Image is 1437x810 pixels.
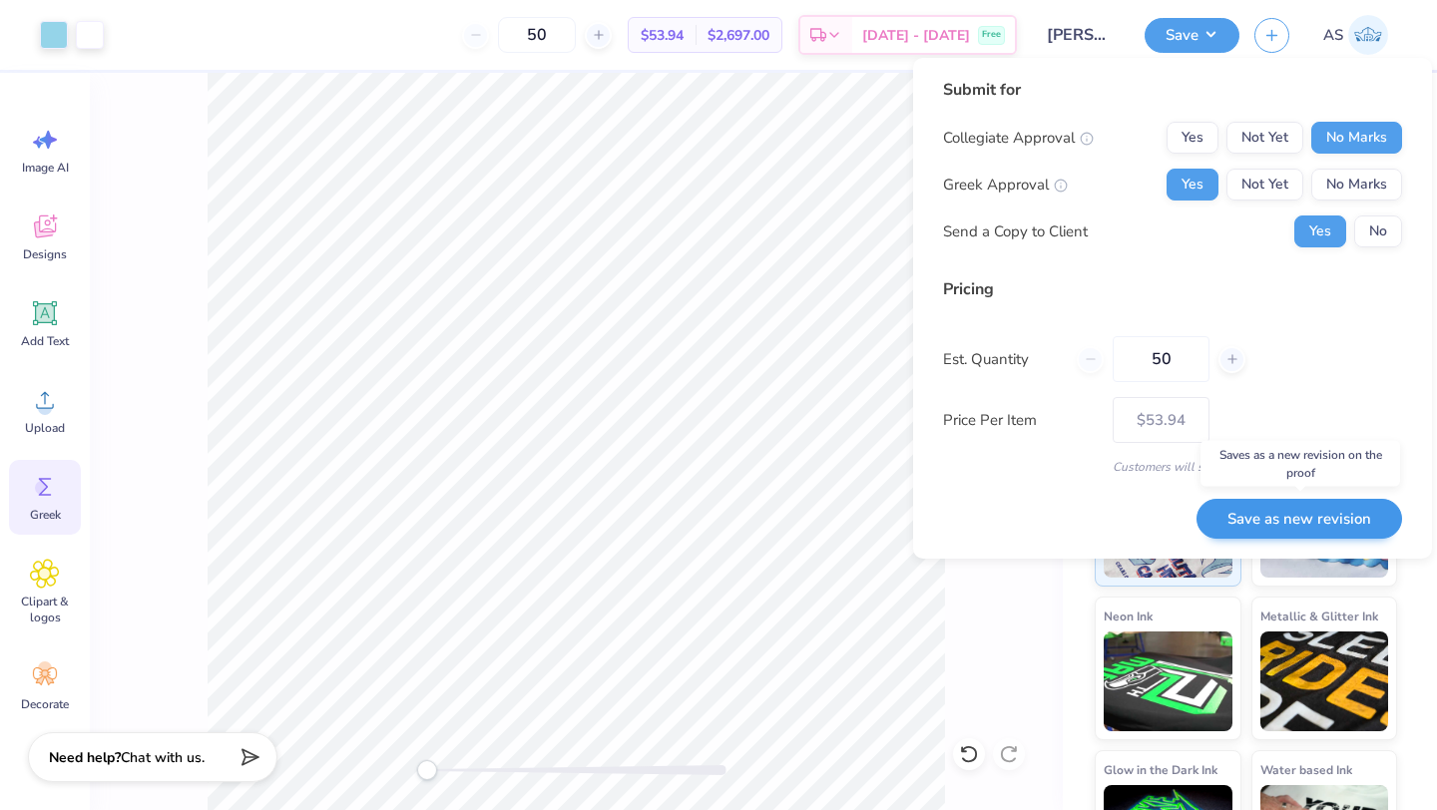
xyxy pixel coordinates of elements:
span: Upload [25,420,65,436]
button: No Marks [1311,169,1402,201]
a: AS [1314,15,1397,55]
button: Yes [1294,215,1346,247]
span: Decorate [21,696,69,712]
button: Save as new revision [1197,499,1402,540]
span: Water based Ink [1260,759,1352,780]
div: Collegiate Approval [943,127,1094,150]
span: Metallic & Glitter Ink [1260,606,1378,626]
button: Not Yet [1226,169,1303,201]
span: Neon Ink [1104,606,1153,626]
span: Chat with us. [121,748,205,767]
span: $53.94 [641,25,684,46]
button: Yes [1167,122,1218,154]
span: Greek [30,507,61,523]
div: Customers will see this price on HQ. [943,458,1402,476]
input: Untitled Design [1032,15,1130,55]
span: Clipart & logos [12,594,78,625]
div: Pricing [943,277,1402,301]
span: Designs [23,246,67,262]
div: Saves as a new revision on the proof [1200,441,1400,487]
img: Neon Ink [1104,631,1232,731]
div: Send a Copy to Client [943,220,1088,243]
strong: Need help? [49,748,121,767]
input: – – [1113,336,1209,382]
img: Aniya Sparrow [1348,15,1388,55]
span: [DATE] - [DATE] [862,25,970,46]
span: Add Text [21,333,69,349]
button: No [1354,215,1402,247]
div: Greek Approval [943,174,1068,197]
label: Price Per Item [943,409,1098,432]
span: Glow in the Dark Ink [1104,759,1217,780]
label: Est. Quantity [943,348,1062,371]
span: Free [982,28,1001,42]
div: Accessibility label [417,760,437,780]
img: Metallic & Glitter Ink [1260,631,1389,731]
span: $2,697.00 [708,25,769,46]
input: – – [498,17,576,53]
button: Yes [1167,169,1218,201]
div: Submit for [943,78,1402,102]
span: Image AI [22,160,69,176]
span: AS [1323,24,1343,47]
button: No Marks [1311,122,1402,154]
button: Not Yet [1226,122,1303,154]
button: Save [1145,18,1239,53]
